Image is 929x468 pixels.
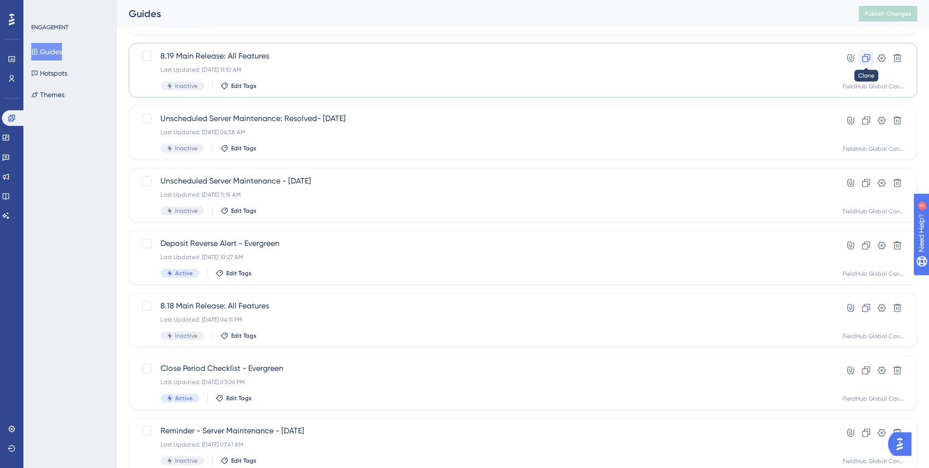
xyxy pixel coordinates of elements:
button: Edit Tags [220,207,257,215]
span: Inactive [175,82,198,90]
span: 8.19 Main Release: All Features [160,50,808,62]
span: Publish Changes [865,10,911,18]
div: FieldHub Global Container [843,332,905,340]
span: Edit Tags [231,144,257,152]
div: FieldHub Global Container [843,395,905,403]
button: Edit Tags [220,457,257,465]
div: Last Updated: [DATE] 04:11 PM [160,316,808,324]
div: FieldHub Global Container [843,207,905,215]
span: Edit Tags [231,207,257,215]
button: Guides [31,43,62,61]
div: Last Updated: [DATE] 06:58 AM [160,128,808,136]
button: Publish Changes [859,6,917,21]
button: Edit Tags [216,269,252,277]
span: Active [175,269,193,277]
div: Last Updated: [DATE] 07:41 AM [160,441,808,448]
div: Last Updated: [DATE] 11:15 AM [160,191,808,199]
button: Hotspots [31,64,67,82]
button: Edit Tags [216,394,252,402]
span: Inactive [175,207,198,215]
span: Unscheduled Server Maintenance: Resolved- [DATE] [160,113,808,124]
button: Edit Tags [220,82,257,90]
span: Active [175,394,193,402]
span: Inactive [175,457,198,465]
span: Inactive [175,144,198,152]
div: Last Updated: [DATE] 11:10 AM [160,66,808,74]
div: 3 [68,5,71,13]
span: Reminder - Server Maintenance - [DATE] [160,425,808,437]
div: FieldHub Global Container [843,270,905,278]
span: Close Period Checklist - Evergreen [160,363,808,374]
span: Inactive [175,332,198,340]
span: Deposit Reverse Alert - Evergreen [160,238,808,249]
button: Edit Tags [220,332,257,340]
span: Edit Tags [231,457,257,465]
span: Edit Tags [231,82,257,90]
span: Need Help? [23,2,61,14]
button: Edit Tags [220,144,257,152]
span: Edit Tags [226,269,252,277]
div: Last Updated: [DATE] 10:27 AM [160,253,808,261]
div: FieldHub Global Container [843,145,905,153]
div: FieldHub Global Container [843,82,905,90]
div: Last Updated: [DATE] 03:06 PM [160,378,808,386]
span: 8.18 Main Release: All Features [160,300,808,312]
div: FieldHub Global Container [843,457,905,465]
button: Themes [31,86,64,103]
div: Guides [129,7,834,20]
span: Edit Tags [231,332,257,340]
span: Unscheduled Server Maintenance - [DATE] [160,175,808,187]
div: ENGAGEMENT [31,23,68,31]
span: Edit Tags [226,394,252,402]
iframe: UserGuiding AI Assistant Launcher [888,429,917,459]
